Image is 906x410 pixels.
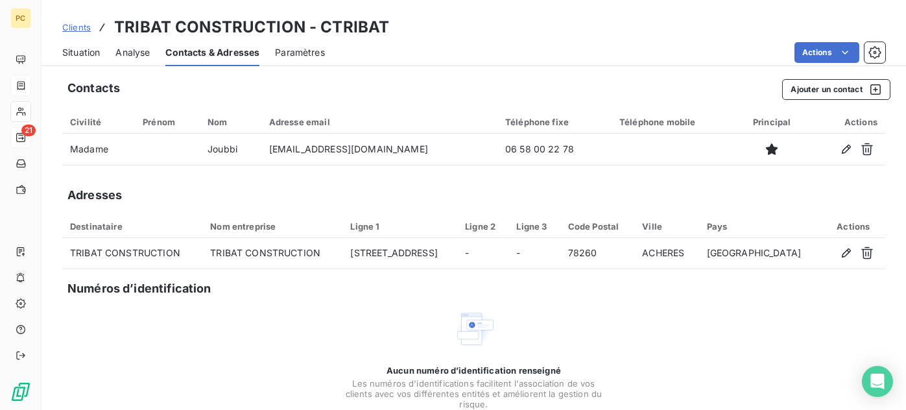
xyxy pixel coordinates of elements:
[344,378,604,409] span: Les numéros d'identifications facilitent l'association de vos clients avec vos différentes entité...
[453,308,495,350] img: Empty state
[634,238,698,269] td: ACHERES
[165,46,259,59] span: Contacts & Adresses
[560,238,635,269] td: 78260
[497,134,612,165] td: 06 58 00 22 78
[143,117,192,127] div: Prénom
[70,221,195,232] div: Destinataire
[782,79,890,100] button: Ajouter un contact
[208,117,254,127] div: Nom
[210,221,335,232] div: Nom entreprise
[862,366,893,397] div: Open Intercom Messenger
[505,117,604,127] div: Téléphone fixe
[10,381,31,402] img: Logo LeanPay
[829,221,877,232] div: Actions
[70,117,127,127] div: Civilité
[387,365,561,376] span: Aucun numéro d’identification renseigné
[351,221,450,232] div: Ligne 1
[200,134,261,165] td: Joubbi
[516,221,552,232] div: Ligne 3
[115,46,150,59] span: Analyse
[21,125,36,136] span: 21
[743,117,800,127] div: Principal
[816,117,877,127] div: Actions
[275,46,325,59] span: Paramètres
[261,134,497,165] td: [EMAIL_ADDRESS][DOMAIN_NAME]
[642,221,691,232] div: Ville
[465,221,501,232] div: Ligne 2
[67,280,211,298] h5: Numéros d’identification
[343,238,458,269] td: [STREET_ADDRESS]
[699,238,822,269] td: [GEOGRAPHIC_DATA]
[114,16,389,39] h3: TRIBAT CONSTRUCTION - CTRIBAT
[67,79,120,97] h5: Contacts
[62,21,91,34] a: Clients
[707,221,814,232] div: Pays
[619,117,728,127] div: Téléphone mobile
[62,22,91,32] span: Clients
[568,221,627,232] div: Code Postal
[457,238,508,269] td: -
[269,117,490,127] div: Adresse email
[62,46,100,59] span: Situation
[62,238,202,269] td: TRIBAT CONSTRUCTION
[10,8,31,29] div: PC
[794,42,859,63] button: Actions
[508,238,560,269] td: -
[67,186,122,204] h5: Adresses
[62,134,135,165] td: Madame
[202,238,342,269] td: TRIBAT CONSTRUCTION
